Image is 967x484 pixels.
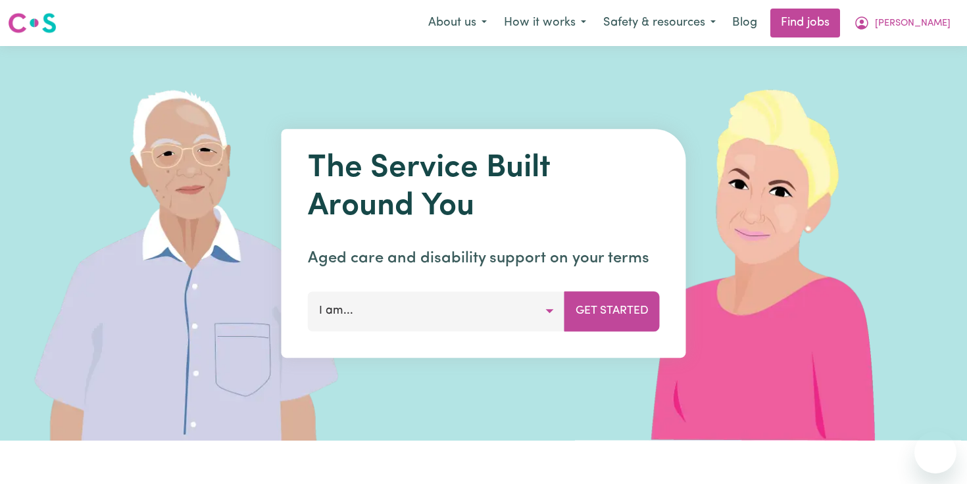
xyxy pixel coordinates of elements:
[308,247,660,270] p: Aged care and disability support on your terms
[8,11,57,35] img: Careseekers logo
[420,9,495,37] button: About us
[770,9,840,37] a: Find jobs
[495,9,595,37] button: How it works
[875,16,951,31] span: [PERSON_NAME]
[308,291,565,331] button: I am...
[308,150,660,226] h1: The Service Built Around You
[845,9,959,37] button: My Account
[8,8,57,38] a: Careseekers logo
[914,431,956,473] iframe: Button to launch messaging window
[724,9,765,37] a: Blog
[564,291,660,331] button: Get Started
[595,9,724,37] button: Safety & resources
